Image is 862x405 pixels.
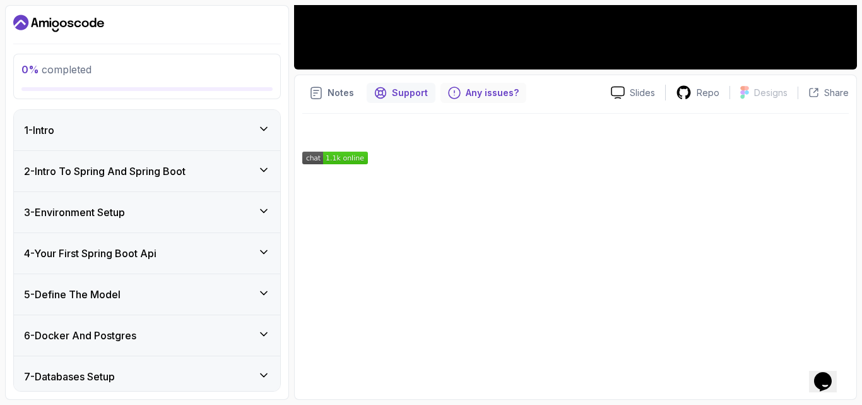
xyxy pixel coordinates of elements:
[13,13,104,33] a: Dashboard
[14,356,280,397] button: 7-Databases Setup
[14,315,280,356] button: 6-Docker And Postgres
[24,287,121,302] h3: 5 - Define The Model
[809,354,849,392] iframe: chat widget
[21,63,39,76] span: 0 %
[392,87,428,99] p: Support
[24,205,125,220] h3: 3 - Environment Setup
[14,151,280,191] button: 2-Intro To Spring And Spring Boot
[24,123,54,138] h3: 1 - Intro
[328,87,354,99] p: Notes
[14,233,280,274] button: 4-Your First Spring Boot Api
[24,369,115,384] h3: 7 - Databases Setup
[440,83,526,103] button: Feedback button
[24,328,136,343] h3: 6 - Docker And Postgres
[24,246,156,261] h3: 4 - Your First Spring Boot Api
[466,87,519,99] p: Any issues?
[798,87,849,99] button: Share
[14,192,280,233] button: 3-Environment Setup
[24,164,186,179] h3: 2 - Intro To Spring And Spring Boot
[14,110,280,150] button: 1-Intro
[601,86,665,99] a: Slides
[697,87,719,99] p: Repo
[302,152,368,164] img: Amigoscode Discord Server Badge
[754,87,788,99] p: Designs
[824,87,849,99] p: Share
[367,83,435,103] button: Support button
[666,85,729,100] a: Repo
[302,83,362,103] button: notes button
[21,63,92,76] span: completed
[14,274,280,315] button: 5-Define The Model
[630,87,655,99] p: Slides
